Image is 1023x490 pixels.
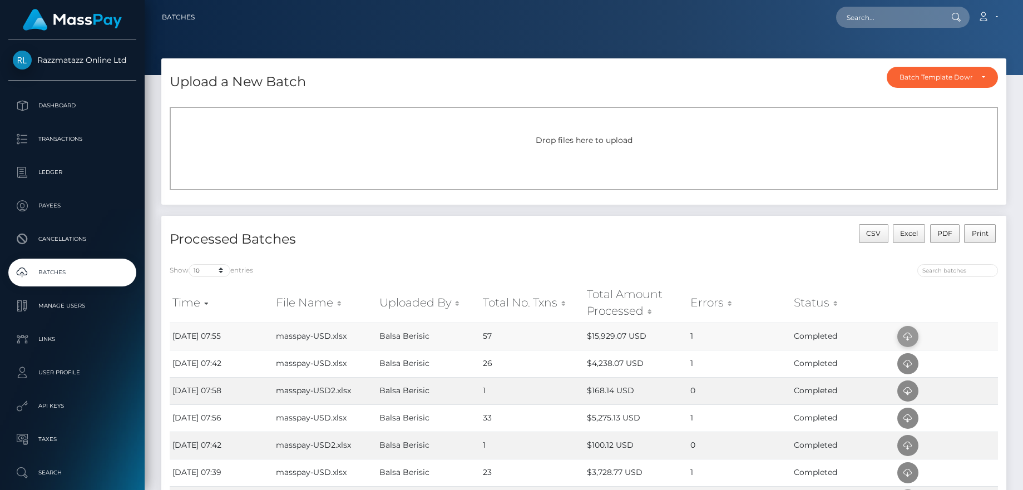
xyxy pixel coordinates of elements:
[688,283,791,323] th: Errors: activate to sort column ascending
[273,404,377,432] td: masspay-USD.xlsx
[688,459,791,486] td: 1
[584,283,688,323] th: Total Amount Processed: activate to sort column ascending
[584,459,688,486] td: $3,728.77 USD
[13,231,132,248] p: Cancellations
[584,432,688,459] td: $100.12 USD
[8,259,136,286] a: Batches
[791,350,894,377] td: Completed
[170,230,576,249] h4: Processed Batches
[688,377,791,404] td: 0
[13,164,132,181] p: Ledger
[791,404,894,432] td: Completed
[480,323,584,350] td: 57
[170,432,273,459] td: [DATE] 07:42
[8,459,136,487] a: Search
[8,359,136,387] a: User Profile
[13,131,132,147] p: Transactions
[13,398,132,414] p: API Keys
[377,377,480,404] td: Balsa Berisic
[273,432,377,459] td: masspay-USD2.xlsx
[836,7,941,28] input: Search...
[900,229,918,237] span: Excel
[170,459,273,486] td: [DATE] 07:39
[189,264,230,277] select: Showentries
[536,135,632,145] span: Drop files here to upload
[377,459,480,486] td: Balsa Berisic
[13,364,132,381] p: User Profile
[900,73,972,82] div: Batch Template Download
[791,459,894,486] td: Completed
[13,431,132,448] p: Taxes
[273,459,377,486] td: masspay-USD.xlsx
[8,125,136,153] a: Transactions
[972,229,989,237] span: Print
[273,350,377,377] td: masspay-USD.xlsx
[584,377,688,404] td: $168.14 USD
[791,283,894,323] th: Status: activate to sort column ascending
[791,432,894,459] td: Completed
[887,67,998,88] button: Batch Template Download
[13,464,132,481] p: Search
[13,298,132,314] p: Manage Users
[23,9,122,31] img: MassPay Logo
[480,432,584,459] td: 1
[859,224,888,243] button: CSV
[893,224,926,243] button: Excel
[584,404,688,432] td: $5,275.13 USD
[273,283,377,323] th: File Name: activate to sort column ascending
[688,404,791,432] td: 1
[170,264,253,277] label: Show entries
[13,264,132,281] p: Batches
[8,425,136,453] a: Taxes
[377,350,480,377] td: Balsa Berisic
[13,97,132,114] p: Dashboard
[8,192,136,220] a: Payees
[8,159,136,186] a: Ledger
[688,432,791,459] td: 0
[377,283,480,323] th: Uploaded By: activate to sort column ascending
[480,404,584,432] td: 33
[170,404,273,432] td: [DATE] 07:56
[8,92,136,120] a: Dashboard
[13,331,132,348] p: Links
[13,197,132,214] p: Payees
[377,323,480,350] td: Balsa Berisic
[964,224,996,243] button: Print
[170,350,273,377] td: [DATE] 07:42
[162,6,195,29] a: Batches
[273,377,377,404] td: masspay-USD2.xlsx
[584,350,688,377] td: $4,238.07 USD
[377,432,480,459] td: Balsa Berisic
[13,51,32,70] img: Razzmatazz Online Ltd
[791,323,894,350] td: Completed
[917,264,998,277] input: Search batches
[170,377,273,404] td: [DATE] 07:58
[8,225,136,253] a: Cancellations
[170,323,273,350] td: [DATE] 07:55
[688,323,791,350] td: 1
[170,72,306,92] h4: Upload a New Batch
[937,229,952,237] span: PDF
[480,377,584,404] td: 1
[8,55,136,65] span: Razzmatazz Online Ltd
[273,323,377,350] td: masspay-USD.xlsx
[791,377,894,404] td: Completed
[480,459,584,486] td: 23
[930,224,960,243] button: PDF
[584,323,688,350] td: $15,929.07 USD
[688,350,791,377] td: 1
[170,283,273,323] th: Time: activate to sort column ascending
[377,404,480,432] td: Balsa Berisic
[8,325,136,353] a: Links
[480,350,584,377] td: 26
[8,292,136,320] a: Manage Users
[8,392,136,420] a: API Keys
[480,283,584,323] th: Total No. Txns: activate to sort column ascending
[866,229,881,237] span: CSV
